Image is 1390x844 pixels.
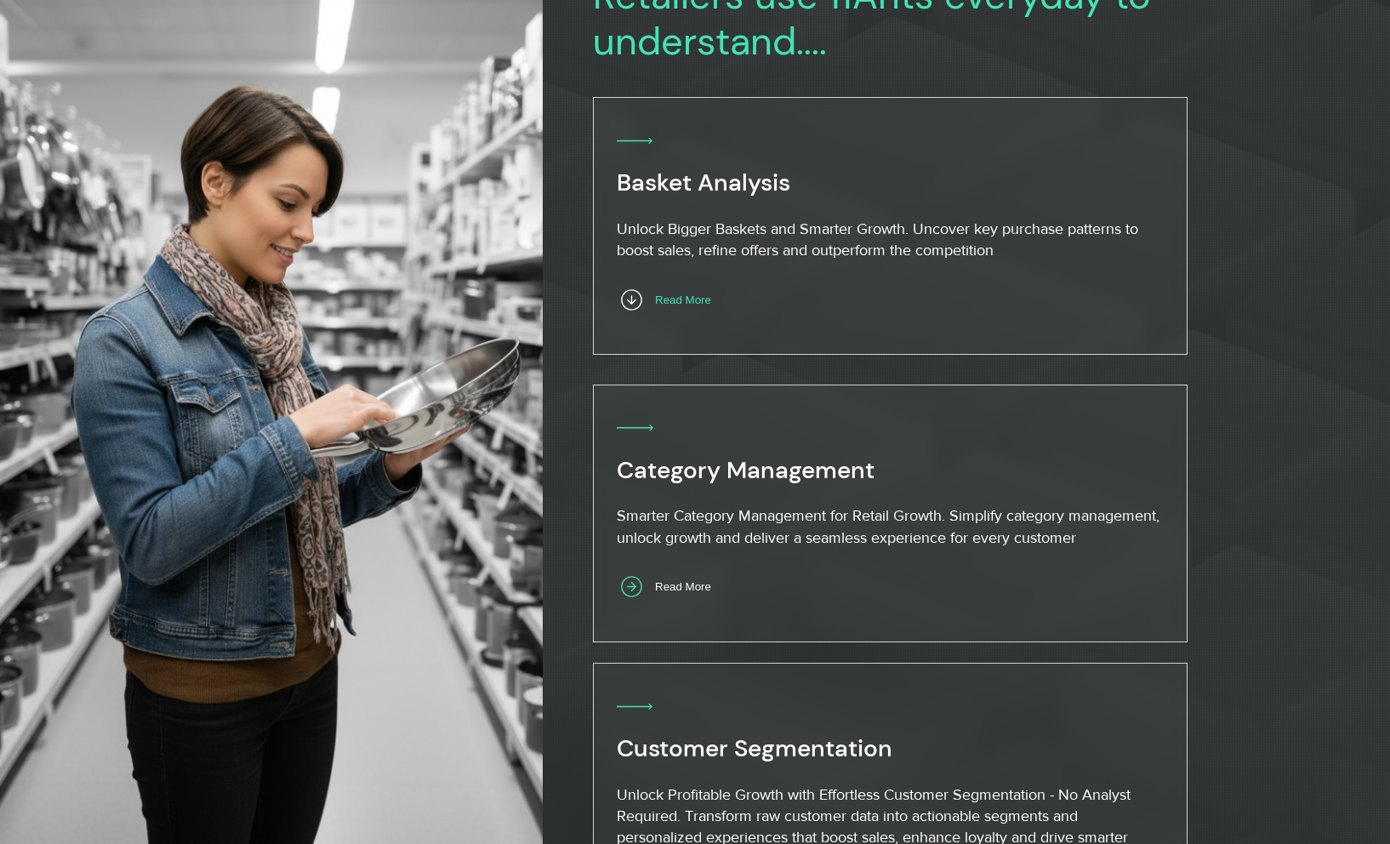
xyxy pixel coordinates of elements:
button: Read More [617,571,738,604]
span: Read More [655,294,711,306]
span: Basket Analysis [617,167,790,198]
p: Unlock Bigger Baskets and Smarter Growth. Uncover key purchase patterns to boost sales, refine of... [617,219,1162,261]
button: Read More [617,283,738,316]
span: Category Management [617,454,874,486]
p: Smarter Category Management for Retail Growth. Simplify category management, unlock growth and de... [617,505,1162,548]
span: Customer Segmentation [617,733,892,764]
span: Read More [655,580,711,593]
